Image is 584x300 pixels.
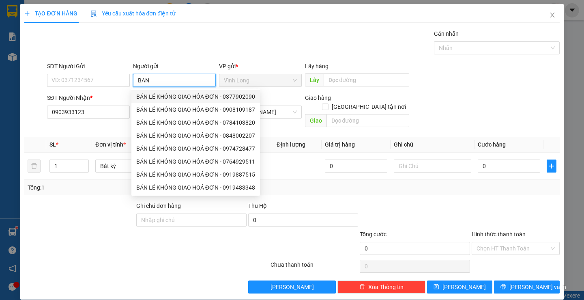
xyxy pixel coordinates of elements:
[131,103,260,116] div: BÁN LẺ KHÔNG GIAO HÓA ĐƠN - 0908109187
[359,284,365,290] span: delete
[49,141,56,148] span: SL
[133,62,216,71] div: Người gửi
[47,62,130,71] div: SĐT Người Gửi
[90,11,97,17] img: icon
[541,4,564,27] button: Close
[28,183,226,192] div: Tổng: 1
[271,283,314,291] span: [PERSON_NAME]
[131,142,260,155] div: BÁN LẺ KHÔNG GIAO HOÁ ĐƠN - 0974728477
[337,281,425,294] button: deleteXóa Thông tin
[328,102,409,111] span: [GEOGRAPHIC_DATA] tận nơi
[136,144,255,153] div: BÁN LẺ KHÔNG GIAO HOÁ ĐƠN - 0974728477
[136,118,255,127] div: BÁN LẺ KHÔNG GIAO HÓA ĐƠN - 0784103820
[136,214,247,227] input: Ghi chú đơn hàng
[136,183,255,192] div: BÁN LẺ KHÔNG GIAO HOÁ ĐƠN - 0919483348
[131,181,260,194] div: BÁN LẺ KHÔNG GIAO HOÁ ĐƠN - 0919483348
[325,160,387,173] input: 0
[136,203,181,209] label: Ghi chú đơn hàng
[500,284,506,290] span: printer
[24,11,30,16] span: plus
[28,160,41,173] button: delete
[324,73,409,86] input: Dọc đường
[434,284,439,290] span: save
[136,131,255,140] div: BÁN LẺ KHÔNG GIAO HOÁ ĐƠN - 0848002207
[509,283,566,291] span: [PERSON_NAME] và In
[100,160,168,172] span: Bất kỳ
[270,260,359,274] div: Chưa thanh toán
[305,63,328,69] span: Lấy hàng
[136,105,255,114] div: BÁN LẺ KHÔNG GIAO HÓA ĐƠN - 0908109187
[478,141,506,148] span: Cước hàng
[547,160,556,173] button: plus
[90,10,176,17] span: Yêu cầu xuất hóa đơn điện tử
[136,157,255,166] div: BÁN LẺ KHÔNG GIAO HÓA ĐƠN - 0764929511
[131,168,260,181] div: BÁN LẺ KHÔNG GIAO HOÁ ĐƠN - 0919887515
[326,114,409,127] input: Dọc đường
[472,231,526,237] label: Hình thức thanh toán
[394,160,471,173] input: Ghi Chú
[248,281,336,294] button: [PERSON_NAME]
[219,62,302,71] div: VP gửi
[305,95,331,101] span: Giao hàng
[136,92,255,101] div: BÁN LẺ KHÔNG GIAO HÓA ĐƠN - 0377902090
[360,231,386,237] span: Tổng cước
[224,106,297,118] span: TP. Hồ Chí Minh
[325,141,355,148] span: Giá trị hàng
[442,283,486,291] span: [PERSON_NAME]
[131,90,260,103] div: BÁN LẺ KHÔNG GIAO HÓA ĐƠN - 0377902090
[224,74,297,86] span: Vĩnh Long
[131,116,260,129] div: BÁN LẺ KHÔNG GIAO HÓA ĐƠN - 0784103820
[368,283,404,291] span: Xóa Thông tin
[277,141,305,148] span: Định lượng
[549,12,556,18] span: close
[305,73,324,86] span: Lấy
[131,155,260,168] div: BÁN LẺ KHÔNG GIAO HÓA ĐƠN - 0764929511
[427,281,492,294] button: save[PERSON_NAME]
[24,10,77,17] span: TẠO ĐƠN HÀNG
[47,93,130,102] div: SĐT Người Nhận
[305,114,326,127] span: Giao
[136,170,255,179] div: BÁN LẺ KHÔNG GIAO HOÁ ĐƠN - 0919887515
[95,141,126,148] span: Đơn vị tính
[434,30,459,37] label: Gán nhãn
[391,137,474,153] th: Ghi chú
[494,281,559,294] button: printer[PERSON_NAME] và In
[547,163,556,169] span: plus
[131,129,260,142] div: BÁN LẺ KHÔNG GIAO HOÁ ĐƠN - 0848002207
[248,203,267,209] span: Thu Hộ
